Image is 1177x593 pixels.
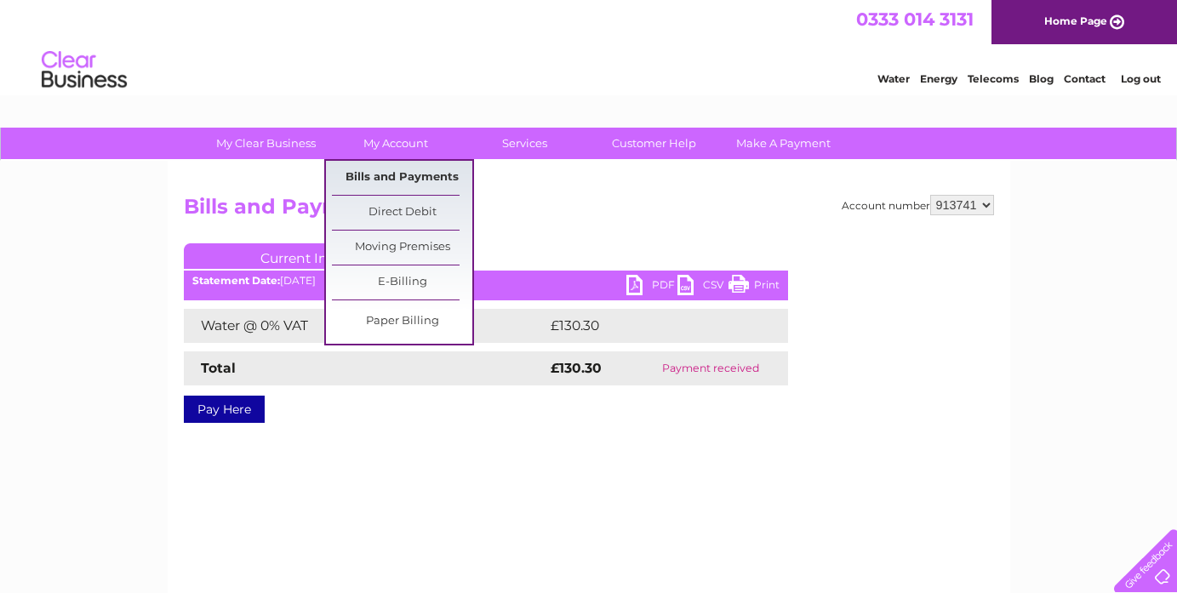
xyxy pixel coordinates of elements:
[332,231,472,265] a: Moving Premises
[184,195,994,227] h2: Bills and Payments
[184,275,788,287] div: [DATE]
[184,309,546,343] td: Water @ 0% VAT
[633,351,788,385] td: Payment received
[187,9,991,83] div: Clear Business is a trading name of Verastar Limited (registered in [GEOGRAPHIC_DATA] No. 3667643...
[454,128,595,159] a: Services
[201,360,236,376] strong: Total
[332,161,472,195] a: Bills and Payments
[332,265,472,299] a: E-Billing
[551,360,602,376] strong: £130.30
[196,128,336,159] a: My Clear Business
[877,72,910,85] a: Water
[728,275,780,299] a: Print
[41,44,128,96] img: logo.png
[184,243,439,269] a: Current Invoice
[325,128,466,159] a: My Account
[184,396,265,423] a: Pay Here
[546,309,757,343] td: £130.30
[1029,72,1054,85] a: Blog
[1121,72,1161,85] a: Log out
[920,72,957,85] a: Energy
[332,196,472,230] a: Direct Debit
[1064,72,1106,85] a: Contact
[332,305,472,339] a: Paper Billing
[842,195,994,215] div: Account number
[713,128,854,159] a: Make A Payment
[192,274,280,287] b: Statement Date:
[856,9,974,30] a: 0333 014 3131
[968,72,1019,85] a: Telecoms
[626,275,677,299] a: PDF
[677,275,728,299] a: CSV
[584,128,724,159] a: Customer Help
